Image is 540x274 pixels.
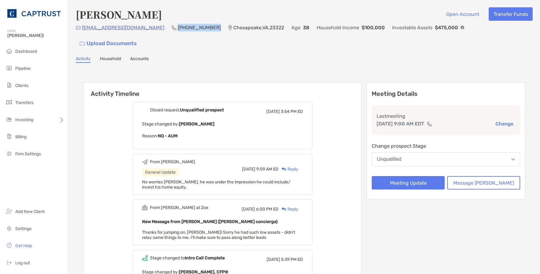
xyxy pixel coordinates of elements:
[15,49,37,54] span: Dashboard
[5,242,13,249] img: get-help icon
[76,7,162,21] h4: [PERSON_NAME]
[185,255,225,261] b: Intro Call Complete
[100,56,121,63] a: Household
[267,257,280,262] span: [DATE]
[142,219,278,224] b: New Message from [PERSON_NAME] ([PERSON_NAME] concierge)
[362,24,385,31] p: $100,000
[377,120,424,128] p: [DATE] 9:00 AM EDT
[142,120,303,128] p: Stage changed by:
[15,66,31,71] span: Pipeline
[150,255,225,261] div: Stage changed to
[5,47,13,55] img: dashboard icon
[150,205,208,210] div: From [PERSON_NAME] at Zoe
[15,151,41,157] span: Firm Settings
[178,24,221,31] p: [PHONE_NUMBER]
[233,24,284,31] p: Chesapeake , VA , 23322
[5,259,13,266] img: logout icon
[392,24,432,31] p: Investable Assets
[303,24,309,31] p: 38
[179,121,214,127] b: [PERSON_NAME]
[5,207,13,215] img: add_new_client icon
[282,167,286,171] img: Reply icon
[494,121,515,127] button: Change
[317,24,359,31] p: Household Income
[281,257,303,262] span: 5:39 PM ED
[142,230,295,240] span: Thanks for jumping on, [PERSON_NAME]! Sorry he had such low assets - didn't relay same things to ...
[150,159,195,164] div: From [PERSON_NAME]
[427,121,432,126] img: communication type
[76,26,81,30] img: Email Icon
[80,41,85,46] img: button icon
[76,37,141,50] a: Upload Documents
[279,206,298,212] div: Reply
[372,90,520,98] p: Meeting Details
[5,64,13,72] img: pipeline icon
[377,112,515,120] p: Last meeting
[256,207,279,212] span: 6:00 PM ED
[372,142,520,150] p: Change prospect Stage
[15,243,32,248] span: Get Help
[15,83,28,88] span: Clients
[15,260,30,265] span: Log out
[377,157,401,162] div: Unqualified
[372,176,445,189] button: Meeting Update
[76,56,91,63] a: Activity
[7,33,64,38] span: [PERSON_NAME]!
[291,24,301,31] p: Age
[372,152,520,166] button: Unqualified
[82,24,164,31] p: [EMAIL_ADDRESS][DOMAIN_NAME]
[281,109,303,114] span: 3:54 PM ED
[142,205,148,211] img: Event icon
[435,24,458,31] p: $475,000
[5,81,13,89] img: clients icon
[461,26,464,29] img: Info Icon
[142,255,148,261] img: Event icon
[15,134,27,139] span: Billing
[282,207,286,211] img: Reply icon
[180,107,224,113] b: Unqualified prospect
[15,100,34,105] span: Transfers
[279,166,298,172] div: Reply
[142,179,290,190] span: No worries [PERSON_NAME], he was under the impression he could include/ invest his home equity.
[15,226,31,231] span: Settings
[489,7,533,21] button: Transfer Funds
[5,116,13,123] img: investing icon
[172,25,177,30] img: Phone Icon
[142,168,179,176] div: General Update
[5,225,13,232] img: settings icon
[242,167,255,172] span: [DATE]
[242,207,255,212] span: [DATE]
[228,25,232,30] img: Location Icon
[5,133,13,140] img: billing icon
[83,83,361,97] h6: Activity Timeline
[447,176,520,189] button: Message [PERSON_NAME]
[150,107,224,113] div: Closed request,
[142,159,148,165] img: Event icon
[5,150,13,157] img: firm-settings icon
[256,167,279,172] span: 9:09 AM ED
[266,109,280,114] span: [DATE]
[441,7,484,21] button: Open Account
[5,99,13,106] img: transfers icon
[15,209,45,214] span: Add New Client
[15,117,33,122] span: Investing
[158,133,177,139] b: NQ - AUM
[142,107,148,113] img: Event icon
[142,132,303,140] p: Reason:
[7,2,61,24] img: CAPTRUST Logo
[511,158,515,160] img: Open dropdown arrow
[130,56,149,63] a: Accounts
